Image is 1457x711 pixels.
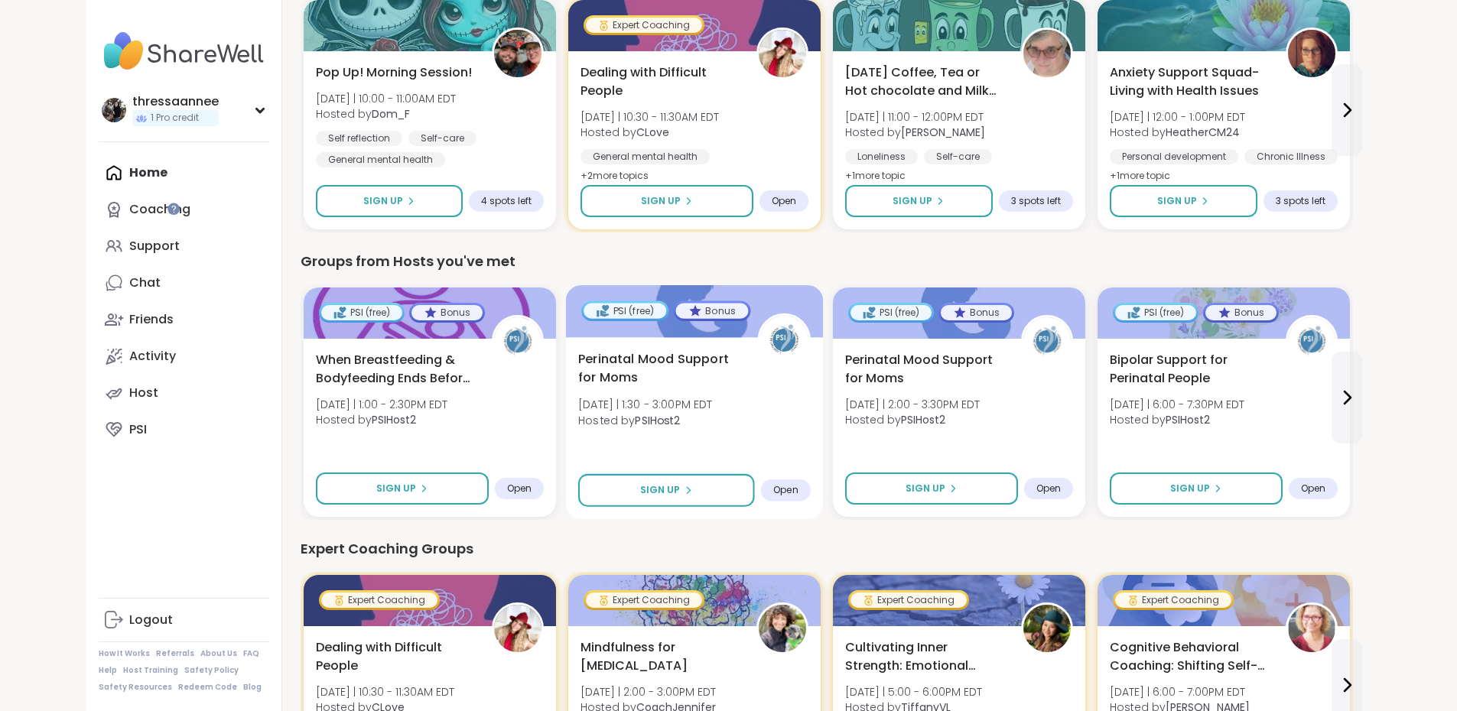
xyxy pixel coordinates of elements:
img: Susan [1023,30,1071,77]
span: [DATE] | 10:30 - 11:30AM EDT [316,684,454,700]
span: Open [507,482,532,495]
a: Help [99,665,117,676]
span: 3 spots left [1276,195,1325,207]
img: PSIHost2 [1023,317,1071,365]
img: CLove [759,30,806,77]
a: About Us [200,648,237,659]
div: Logout [129,612,173,628]
button: Sign Up [845,472,1018,505]
b: Dom_F [372,106,410,122]
b: PSIHost2 [635,412,680,427]
span: [DATE] | 12:00 - 1:00PM EDT [1110,109,1245,125]
div: Support [129,238,180,255]
span: 1 Pro credit [151,112,199,125]
a: PSI [99,411,269,448]
a: FAQ [243,648,259,659]
div: Expert Coaching [321,592,437,608]
span: Hosted by [316,106,456,122]
b: HeatherCM24 [1166,125,1240,140]
img: thressaannee [102,98,126,122]
span: [DATE] | 11:00 - 12:00PM EDT [845,109,985,125]
a: Referrals [156,648,194,659]
img: PSIHost2 [1288,317,1335,365]
div: General mental health [581,149,710,164]
span: [DATE] Coffee, Tea or Hot chocolate and Milk Club [845,63,1004,100]
div: Self-care [924,149,992,164]
div: Expert Coaching [586,592,702,608]
span: When Breastfeeding & Bodyfeeding Ends Before Ready [316,351,475,388]
img: CoachJennifer [759,605,806,652]
div: PSI (free) [584,303,666,318]
span: Sign Up [1157,194,1197,208]
img: CLove [494,605,541,652]
span: Open [772,195,796,207]
button: Sign Up [845,185,993,217]
b: PSIHost2 [901,412,945,427]
span: Open [1301,482,1325,495]
span: Pop Up! Morning Session! [316,63,472,82]
span: Hosted by [316,412,447,427]
div: Expert Coaching [586,18,702,33]
div: Loneliness [845,149,918,164]
button: Sign Up [581,185,753,217]
span: [DATE] | 1:00 - 2:30PM EDT [316,397,447,412]
div: PSI (free) [321,305,402,320]
div: Bonus [675,303,748,318]
span: Anxiety Support Squad- Living with Health Issues [1110,63,1269,100]
span: Sign Up [639,483,680,497]
a: Redeem Code [178,682,237,693]
a: Logout [99,602,269,638]
div: Groups from Hosts you've met [301,251,1353,272]
div: Chat [129,274,161,291]
div: Self reflection [316,131,402,146]
span: [DATE] | 6:00 - 7:00PM EDT [1110,684,1250,700]
span: [DATE] | 5:00 - 6:00PM EDT [845,684,982,700]
span: Sign Up [906,482,945,495]
div: Expert Coaching [850,592,967,608]
a: Host [99,375,269,411]
button: Sign Up [1110,185,1257,217]
img: Dom_F [494,30,541,77]
a: Chat [99,265,269,301]
span: [DATE] | 2:00 - 3:30PM EDT [845,397,980,412]
span: Dealing with Difficult People [581,63,740,100]
span: [DATE] | 6:00 - 7:30PM EDT [1110,397,1244,412]
a: Coaching [99,191,269,228]
span: Perinatal Mood Support for Moms [845,351,1004,388]
button: Sign Up [1110,472,1283,505]
span: Mindfulness for [MEDICAL_DATA] [581,638,740,675]
span: Cultivating Inner Strength: Emotional Regulation [845,638,1004,675]
iframe: Spotlight [167,203,180,215]
div: Chronic Illness [1244,149,1338,164]
img: ShareWell Nav Logo [99,24,269,78]
span: Hosted by [845,125,985,140]
div: Expert Coaching Groups [301,538,1353,560]
button: Sign Up [316,472,489,505]
span: Hosted by [1110,125,1245,140]
div: Host [129,385,158,401]
div: Bonus [1205,305,1277,320]
span: Sign Up [641,194,681,208]
div: Coaching [129,201,190,218]
span: Sign Up [376,482,416,495]
button: Sign Up [578,474,755,507]
a: Friends [99,301,269,338]
a: Safety Policy [184,665,239,676]
img: PSIHost2 [494,317,541,365]
a: How It Works [99,648,150,659]
span: 4 spots left [481,195,532,207]
div: thressaannee [132,93,219,110]
span: Hosted by [581,125,719,140]
span: Open [773,484,798,496]
a: Host Training [123,665,178,676]
span: Dealing with Difficult People [316,638,475,675]
img: HeatherCM24 [1288,30,1335,77]
span: [DATE] | 10:30 - 11:30AM EDT [581,109,719,125]
span: Perinatal Mood Support for Moms [578,350,740,388]
div: Self-care [408,131,476,146]
b: PSIHost2 [372,412,416,427]
span: Sign Up [893,194,932,208]
span: Sign Up [1170,482,1210,495]
div: Friends [129,311,174,328]
span: [DATE] | 2:00 - 3:00PM EDT [581,684,716,700]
